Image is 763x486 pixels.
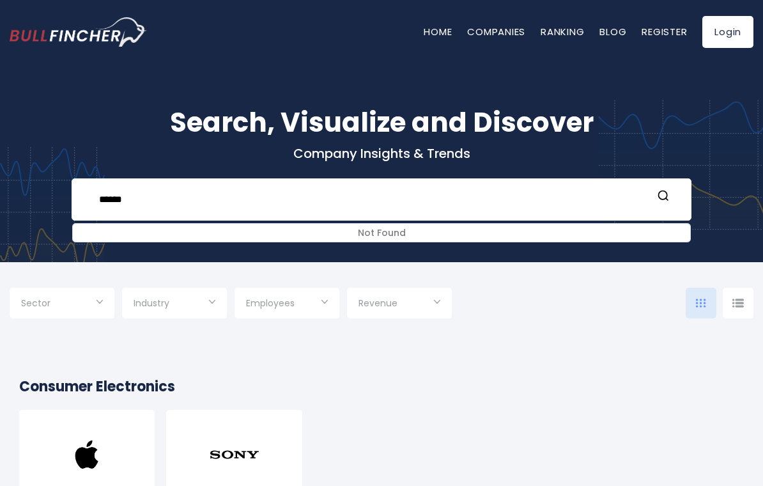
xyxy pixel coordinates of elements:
[246,297,295,309] span: Employees
[10,17,147,47] a: Go to homepage
[10,145,753,162] p: Company Insights & Trends
[21,297,50,309] span: Sector
[358,297,397,309] span: Revenue
[696,299,706,308] img: icon-comp-grid.svg
[732,299,744,308] img: icon-comp-list-view.svg
[424,25,452,38] a: Home
[61,429,112,480] img: AAPL.png
[10,102,753,143] h1: Search, Visualize and Discover
[19,376,744,397] h2: Consumer Electronics
[541,25,584,38] a: Ranking
[21,293,103,316] input: Selection
[655,189,672,205] button: Search
[702,16,753,48] a: Login
[467,25,525,38] a: Companies
[642,25,687,38] a: Register
[209,429,260,480] img: SONY.png
[134,293,215,316] input: Selection
[358,293,440,316] input: Selection
[73,224,690,242] div: Not Found
[599,25,626,38] a: Blog
[10,17,147,47] img: bullfincher logo
[246,293,328,316] input: Selection
[134,297,169,309] span: Industry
